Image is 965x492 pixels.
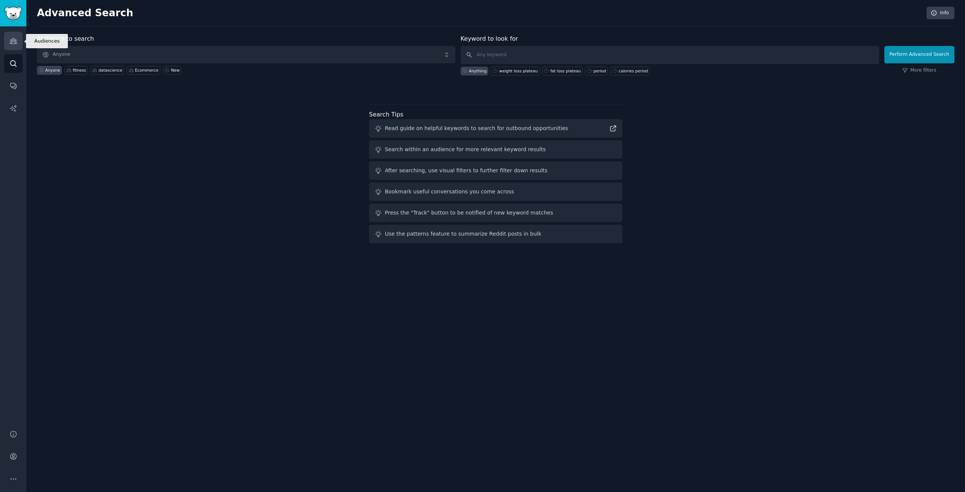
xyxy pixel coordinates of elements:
div: After searching, use visual filters to further filter down results [385,167,547,175]
input: Any keyword [461,46,879,64]
label: Search Tips [369,111,403,118]
div: New [171,67,180,73]
label: Keyword to look for [461,35,518,42]
button: Anyone [37,46,455,63]
div: Ecommerce [135,67,158,73]
label: Audience to search [37,35,94,42]
a: Info [927,7,954,20]
div: period [593,68,606,74]
div: weight loss plateau [499,68,538,74]
img: GummySearch logo [5,7,22,20]
div: Anyone [45,67,60,73]
div: Search within an audience for more relevant keyword results [385,146,546,153]
a: More filters [902,67,936,74]
div: Read guide on helpful keywords to search for outbound opportunities [385,124,568,132]
div: Anything [469,68,487,74]
a: New [163,66,181,75]
div: Use the patterns feature to summarize Reddit posts in bulk [385,230,541,238]
button: Perform Advanced Search [884,46,954,63]
div: Bookmark useful conversations you come across [385,188,514,196]
div: calories period [619,68,648,74]
div: fat loss plateau [550,68,581,74]
div: Press the "Track" button to be notified of new keyword matches [385,209,553,217]
div: datascience [98,67,122,73]
h2: Advanced Search [37,7,922,19]
div: fitness [73,67,86,73]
